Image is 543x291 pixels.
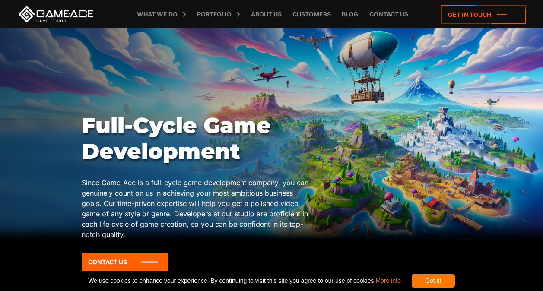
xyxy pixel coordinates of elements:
div: Got it! [412,274,455,288]
p: Since Game-Ace is a full-cycle game development company, you can genuinely count on us in achievi... [82,177,310,240]
span: We use cookies to enhance your experience. By continuing to visit this site you agree to our use ... [88,274,400,288]
a: Get in touch [441,5,526,24]
a: Contact Us [82,253,168,271]
h1: Full-Cycle Game Development [82,113,310,164]
a: More info [375,277,400,284]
